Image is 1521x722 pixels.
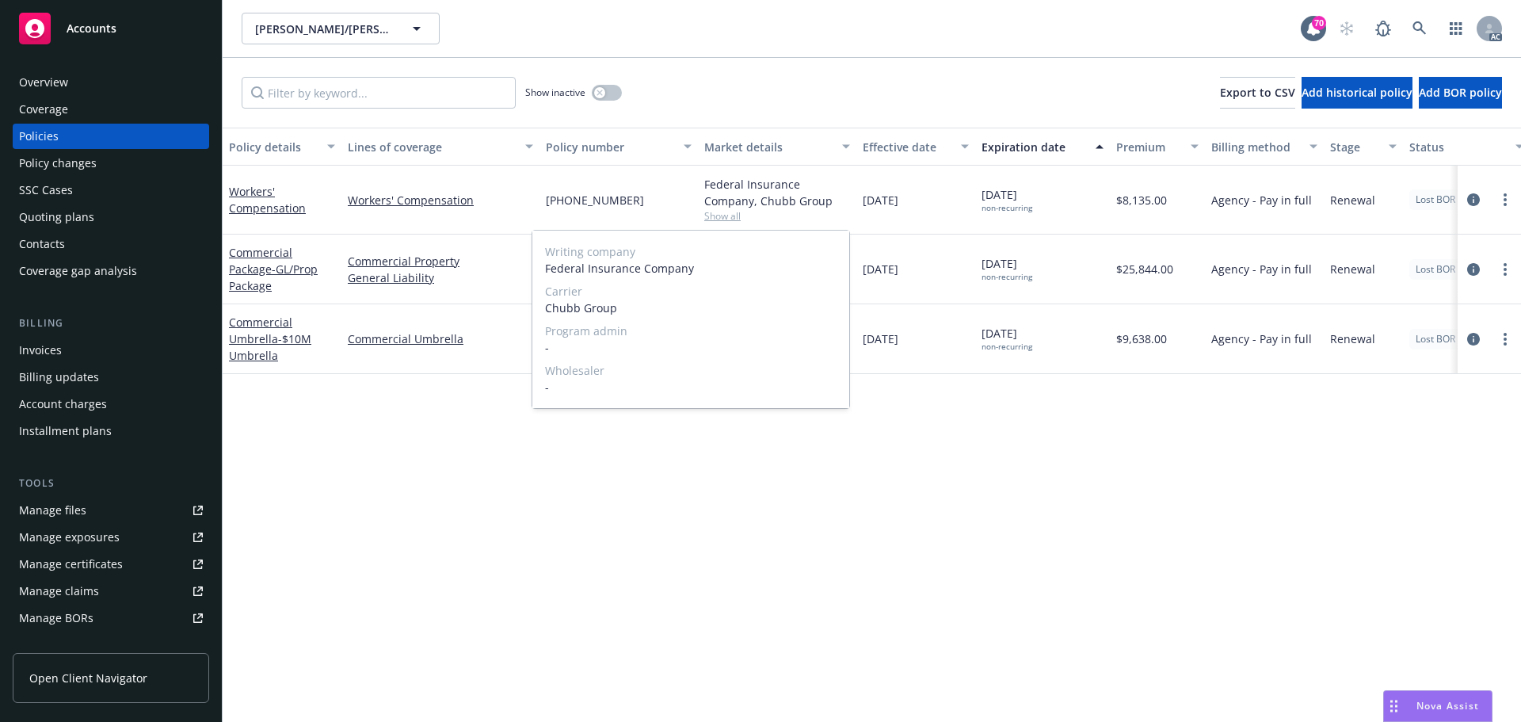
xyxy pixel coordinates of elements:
[1211,330,1312,347] span: Agency - Pay in full
[223,128,341,166] button: Policy details
[545,300,837,316] span: Chubb Group
[341,128,539,166] button: Lines of coverage
[545,283,837,300] span: Carrier
[1116,139,1181,155] div: Premium
[348,192,533,208] a: Workers' Compensation
[982,325,1032,352] span: [DATE]
[1330,139,1379,155] div: Stage
[13,204,209,230] a: Quoting plans
[13,178,209,203] a: SSC Cases
[1312,16,1326,30] div: 70
[13,315,209,331] div: Billing
[255,21,392,37] span: [PERSON_NAME]/[PERSON_NAME]/[PERSON_NAME]
[19,204,94,230] div: Quoting plans
[1464,330,1483,349] a: circleInformation
[982,272,1032,282] div: non-recurring
[1384,691,1404,721] div: Drag to move
[13,552,209,577] a: Manage certificates
[19,498,86,523] div: Manage files
[229,139,318,155] div: Policy details
[229,262,318,293] span: - GL/Prop Package
[863,330,898,347] span: [DATE]
[1110,128,1205,166] button: Premium
[19,258,137,284] div: Coverage gap analysis
[13,124,209,149] a: Policies
[1416,332,1455,346] span: Lost BOR
[229,245,318,293] a: Commercial Package
[1496,330,1515,349] a: more
[1116,192,1167,208] span: $8,135.00
[13,70,209,95] a: Overview
[67,22,116,35] span: Accounts
[229,184,306,216] a: Workers' Compensation
[545,243,837,260] span: Writing company
[704,139,833,155] div: Market details
[1330,192,1375,208] span: Renewal
[13,6,209,51] a: Accounts
[525,86,585,99] span: Show inactive
[19,178,73,203] div: SSC Cases
[1211,192,1312,208] span: Agency - Pay in full
[863,192,898,208] span: [DATE]
[1440,13,1472,44] a: Switch app
[1409,139,1506,155] div: Status
[1330,330,1375,347] span: Renewal
[229,315,311,363] a: Commercial Umbrella
[19,70,68,95] div: Overview
[1464,190,1483,209] a: circleInformation
[1464,260,1483,279] a: circleInformation
[19,338,62,363] div: Invoices
[1404,13,1435,44] a: Search
[1220,77,1295,109] button: Export to CSV
[856,128,975,166] button: Effective date
[348,253,533,269] a: Commercial Property
[19,632,139,658] div: Summary of insurance
[19,151,97,176] div: Policy changes
[13,151,209,176] a: Policy changes
[13,525,209,550] a: Manage exposures
[863,261,898,277] span: [DATE]
[1419,77,1502,109] button: Add BOR policy
[975,128,1110,166] button: Expiration date
[546,192,644,208] span: [PHONE_NUMBER]
[13,365,209,390] a: Billing updates
[1302,77,1412,109] button: Add historical policy
[1116,330,1167,347] span: $9,638.00
[1220,85,1295,100] span: Export to CSV
[545,323,837,339] span: Program admin
[13,498,209,523] a: Manage files
[982,203,1032,213] div: non-recurring
[1416,699,1479,712] span: Nova Assist
[13,476,209,491] div: Tools
[704,209,850,223] span: Show all
[13,338,209,363] a: Invoices
[982,255,1032,282] span: [DATE]
[1383,690,1492,722] button: Nova Assist
[348,269,533,286] a: General Liability
[545,379,837,395] span: -
[19,605,93,631] div: Manage BORs
[1205,128,1324,166] button: Billing method
[1419,85,1502,100] span: Add BOR policy
[546,139,674,155] div: Policy number
[1496,260,1515,279] a: more
[19,418,112,444] div: Installment plans
[1416,193,1455,207] span: Lost BOR
[1367,13,1399,44] a: Report a Bug
[19,231,65,257] div: Contacts
[13,418,209,444] a: Installment plans
[13,231,209,257] a: Contacts
[13,392,209,417] a: Account charges
[29,670,147,686] span: Open Client Navigator
[1211,261,1312,277] span: Agency - Pay in full
[704,176,850,209] div: Federal Insurance Company, Chubb Group
[982,139,1086,155] div: Expiration date
[348,139,516,155] div: Lines of coverage
[1324,128,1403,166] button: Stage
[242,13,440,44] button: [PERSON_NAME]/[PERSON_NAME]/[PERSON_NAME]
[1496,190,1515,209] a: more
[19,365,99,390] div: Billing updates
[545,260,837,277] span: Federal Insurance Company
[539,128,698,166] button: Policy number
[1116,261,1173,277] span: $25,844.00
